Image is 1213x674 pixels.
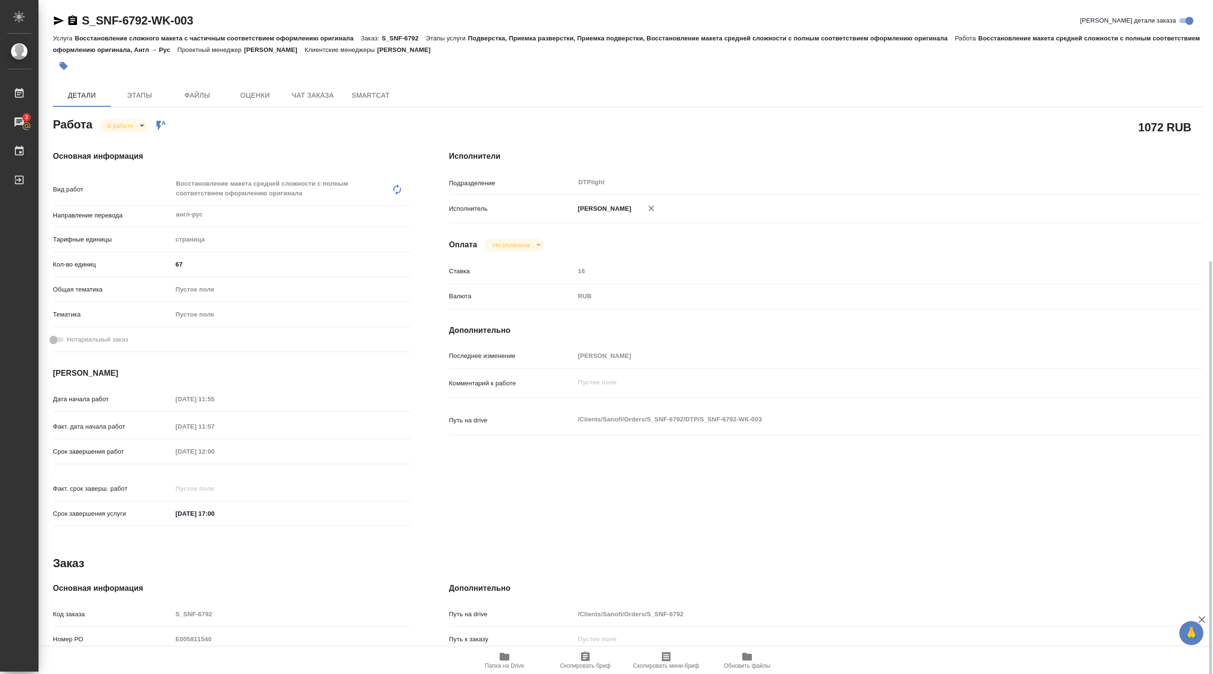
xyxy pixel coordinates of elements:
p: Проектный менеджер [178,46,244,53]
input: Пустое поле [575,607,1140,621]
h2: 1072 RUB [1138,119,1191,135]
span: Скопировать бриф [560,662,610,669]
span: Папка на Drive [485,662,524,669]
input: Пустое поле [172,482,257,496]
p: Подверстка, Приемка разверстки, Приемка подверстки, Восстановление макета средней сложности с пол... [468,35,955,42]
p: Вид работ [53,185,172,194]
p: [PERSON_NAME] [244,46,305,53]
span: Этапы [116,89,163,102]
button: Добавить тэг [53,55,74,76]
button: Скопировать ссылку для ЯМессенджера [53,15,65,26]
p: Клиентские менеджеры [305,46,377,53]
a: 3 [2,110,36,134]
div: Пустое поле [176,310,399,319]
textarea: /Clients/Sanofi/Orders/S_SNF-6792/DTP/S_SNF-6792-WK-003 [575,411,1140,428]
h2: Заказ [53,556,84,571]
p: Путь на drive [449,416,575,425]
p: Работа [955,35,979,42]
p: S_SNF-6792 [382,35,426,42]
button: 🙏 [1179,621,1203,645]
p: Подразделение [449,178,575,188]
p: Валюта [449,292,575,301]
p: Кол-во единиц [53,260,172,269]
p: Срок завершения услуги [53,509,172,519]
button: Обновить файлы [707,647,787,674]
input: Пустое поле [575,632,1140,646]
h4: Оплата [449,239,477,251]
p: Факт. дата начала работ [53,422,172,432]
p: Дата начала работ [53,394,172,404]
input: Пустое поле [172,607,411,621]
span: 🙏 [1183,623,1200,643]
button: Скопировать мини-бриф [626,647,707,674]
span: Детали [59,89,105,102]
p: Тематика [53,310,172,319]
div: Пустое поле [172,306,411,323]
span: [PERSON_NAME] детали заказа [1080,16,1176,25]
input: Пустое поле [172,420,257,433]
button: Скопировать ссылку [67,15,78,26]
h4: Дополнительно [449,583,1202,594]
button: Папка на Drive [464,647,545,674]
p: Путь к заказу [449,635,575,644]
input: Пустое поле [172,392,257,406]
p: Номер РО [53,635,172,644]
p: Путь на drive [449,610,575,619]
a: S_SNF-6792-WK-003 [82,14,193,27]
div: страница [172,231,411,248]
h2: Работа [53,115,92,132]
button: Не оплачена [490,241,532,249]
button: Удалить исполнителя [641,198,662,219]
span: SmartCat [348,89,394,102]
span: 3 [19,113,34,122]
p: Код заказа [53,610,172,619]
button: В работе [104,122,136,130]
p: Последнее изменение [449,351,575,361]
span: Файлы [174,89,220,102]
span: Обновить файлы [724,662,771,669]
p: Услуга [53,35,75,42]
span: Чат заказа [290,89,336,102]
div: Пустое поле [172,281,411,298]
h4: Дополнительно [449,325,1202,336]
h4: Основная информация [53,583,411,594]
div: Пустое поле [176,285,399,294]
p: Восстановление сложного макета с частичным соответствием оформлению оригинала [75,35,361,42]
p: [PERSON_NAME] [377,46,438,53]
p: Факт. срок заверш. работ [53,484,172,494]
p: Заказ: [361,35,382,42]
span: Нотариальный заказ [67,335,128,344]
p: Общая тематика [53,285,172,294]
input: Пустое поле [575,264,1140,278]
h4: [PERSON_NAME] [53,368,411,379]
span: Скопировать мини-бриф [633,662,699,669]
span: Оценки [232,89,278,102]
input: ✎ Введи что-нибудь [172,257,411,271]
div: В работе [485,239,544,252]
input: Пустое поле [172,632,411,646]
p: Срок завершения работ [53,447,172,457]
input: Пустое поле [575,349,1140,363]
p: Ставка [449,267,575,276]
p: Тарифные единицы [53,235,172,244]
input: ✎ Введи что-нибудь [172,507,257,521]
p: Этапы услуги [426,35,468,42]
h4: Исполнители [449,151,1202,162]
p: Исполнитель [449,204,575,214]
p: Направление перевода [53,211,172,220]
input: Пустое поле [172,445,257,458]
p: [PERSON_NAME] [575,204,632,214]
button: Скопировать бриф [545,647,626,674]
h4: Основная информация [53,151,411,162]
div: В работе [100,119,148,132]
div: RUB [575,288,1140,305]
p: Комментарий к работе [449,379,575,388]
